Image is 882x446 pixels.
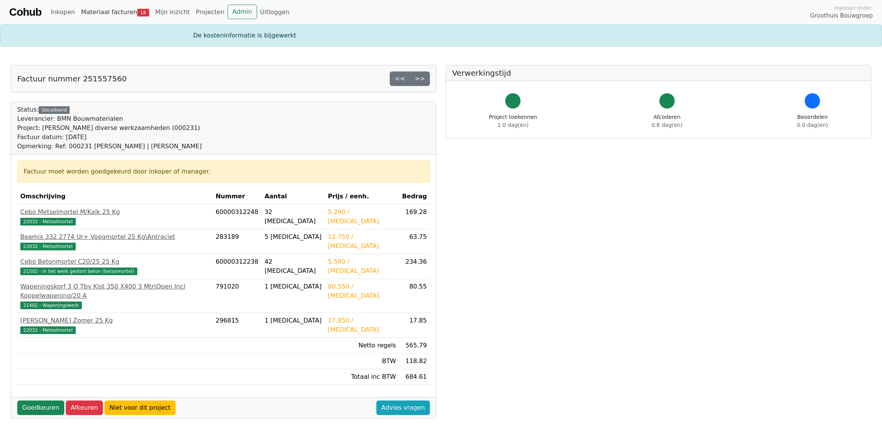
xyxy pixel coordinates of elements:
div: De kosteninformatie is bijgewerkt [189,31,693,40]
div: 5.290 / [MEDICAL_DATA] [328,208,396,226]
td: 283189 [213,229,262,254]
span: 21402 - Wapeningswerk [20,302,82,309]
span: Groothuis Bouwgroep [810,11,873,20]
a: Projecten [193,5,228,20]
td: 80.55 [399,279,430,313]
a: Cebo Metselmortel M/Kalk 25 Kg22032 - Metselmortel [20,208,210,226]
div: Status: [17,105,202,151]
a: Niet voor dit project [104,401,176,415]
td: 60000312238 [213,254,262,279]
a: Admin [228,5,257,19]
span: 0.0 dag(en) [797,122,828,128]
div: Gecodeerd [39,106,70,114]
div: Project toekennen [489,113,537,129]
div: Afcoderen [651,113,682,129]
th: Prijs / eenh. [325,189,399,204]
a: Advies vragen [376,401,430,415]
div: 42 [MEDICAL_DATA] [265,257,322,276]
a: Goedkeuren [17,401,64,415]
div: 12.750 / [MEDICAL_DATA] [328,232,396,251]
span: 18 [137,9,149,16]
div: 32 [MEDICAL_DATA] [265,208,322,226]
div: Opmerking: Ref: 000231 [PERSON_NAME] | [PERSON_NAME] [17,142,202,151]
div: Beamix 332 2774 Ur+ Voegmortel 25 Kg\Antraciet [20,232,210,242]
div: Project: [PERSON_NAME] diverse werkzaamheden (000231) [17,123,202,133]
span: 22032 - Metselmortel [20,218,76,225]
a: Materiaal facturen18 [78,5,152,20]
td: BTW [325,354,399,369]
td: 60000312248 [213,204,262,229]
td: 296815 [213,313,262,338]
span: Ingelogd onder: [834,4,873,11]
div: 5.580 / [MEDICAL_DATA] [328,257,396,276]
td: 118.82 [399,354,430,369]
th: Bedrag [399,189,430,204]
div: Factuur moet worden goedgekeurd door inkoper of manager. [24,167,423,176]
td: 565.79 [399,338,430,354]
a: Afkeuren [66,401,103,415]
td: 684.61 [399,369,430,385]
a: Cebo Betonmortel C20/25 25 Kg21502 - In het werk gestort beton (betonmortel) [20,257,210,276]
td: 791020 [213,279,262,313]
th: Aantal [262,189,325,204]
td: 234.36 [399,254,430,279]
div: Wapeningskorf 3 O Tbv Kist 350 X400 3 Mtr\Open Incl Koppelwapening/20 A [20,282,210,300]
td: Netto regels [325,338,399,354]
th: Nummer [213,189,262,204]
h5: Verwerkingstijd [452,68,865,78]
a: [PERSON_NAME] Zomer 25 Kg22032 - Metselmortel [20,316,210,334]
div: Cebo Metselmortel M/Kalk 25 Kg [20,208,210,217]
div: 5 [MEDICAL_DATA] [265,232,322,242]
td: 63.75 [399,229,430,254]
div: [PERSON_NAME] Zomer 25 Kg [20,316,210,325]
div: 80.550 / [MEDICAL_DATA] [328,282,396,300]
td: 17.85 [399,313,430,338]
div: Leverancier: BMN Bouwmaterialen [17,114,202,123]
a: Inkopen [47,5,78,20]
td: Totaal inc BTW [325,369,399,385]
a: Mijn inzicht [152,5,193,20]
span: 1.0 dag(en) [498,122,529,128]
div: 1 [MEDICAL_DATA] [265,316,322,325]
a: Uitloggen [257,5,293,20]
span: 0.6 dag(en) [651,122,682,128]
h5: Factuur nummer 251557560 [17,74,127,83]
div: Cebo Betonmortel C20/25 25 Kg [20,257,210,266]
a: >> [410,71,430,86]
td: 169.28 [399,204,430,229]
a: Cohub [9,3,41,21]
div: 1 [MEDICAL_DATA] [265,282,322,291]
a: Beamix 332 2774 Ur+ Voegmortel 25 Kg\Antraciet22032 - Metselmortel [20,232,210,251]
div: Factuur datum: [DATE] [17,133,202,142]
span: 21502 - In het werk gestort beton (betonmortel) [20,268,137,275]
a: Wapeningskorf 3 O Tbv Kist 350 X400 3 Mtr\Open Incl Koppelwapening/20 A21402 - Wapeningswerk [20,282,210,310]
span: 22032 - Metselmortel [20,243,76,250]
span: 22032 - Metselmortel [20,326,76,334]
th: Omschrijving [17,189,213,204]
a: << [390,71,410,86]
div: 17.850 / [MEDICAL_DATA] [328,316,396,334]
div: Beoordelen [797,113,828,129]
